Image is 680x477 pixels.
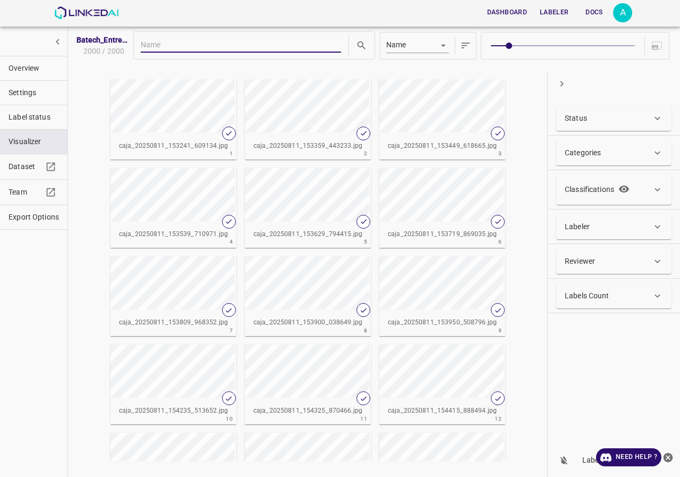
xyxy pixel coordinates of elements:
[535,4,573,21] button: Labeler
[110,79,236,159] button: caja_20250811_153241_609134.jpgcaja_20250811_153241_609134.jpg
[613,3,632,22] div: A
[245,256,371,336] button: caja_20250811_153900_038649.jpgcaja_20250811_153900_038649.jpg
[141,39,341,53] input: Name
[360,414,367,423] span: 11
[388,406,497,416] p: caja_20250811_154415_888494.jpg
[498,237,501,246] span: 6
[495,414,501,423] span: 12
[245,345,371,424] button: caja_20250811_154325_870466.jpgcaja_20250811_154325_870466.jpg
[81,46,124,57] span: 2000 / 2000
[8,112,59,123] span: Label status
[76,35,130,46] span: Batech_Entrega3_01
[253,318,362,328] p: caja_20250811_153900_038649.jpg
[245,79,371,159] button: caja_20250811_153359_443233.jpgcaja_20250811_153359_443233.jpg
[388,141,497,151] p: caja_20250811_153449_618665.jpg
[575,2,613,23] a: Docs
[379,168,505,248] button: caja_20250811_153719_869035.jpgcaja_20250811_153719_869035.jpg
[364,326,367,335] span: 8
[483,4,531,21] button: Dashboard
[8,136,59,147] span: Visualizer
[229,326,233,335] span: 7
[388,318,497,328] p: caja_20250811_153950_508796.jpg
[661,448,675,466] button: close-help
[229,149,233,158] span: 1
[229,237,233,246] span: 4
[364,149,367,158] span: 2
[110,256,236,336] button: caja_20250811_153809_968352.jpgcaja_20250811_153809_968352.jpg
[8,87,59,98] span: Settings
[119,406,228,416] p: caja_20250811_154235_513652.jpg
[119,230,228,239] p: caja_20250811_153539_710971.jpg
[110,345,236,424] button: caja_20250811_154235_513652.jpgcaja_20250811_154235_513652.jpg
[379,345,505,424] button: caja_20250811_154415_888494.jpgcaja_20250811_154415_888494.jpg
[253,230,362,239] p: caja_20250811_153629_794415.jpg
[577,4,611,21] button: Docs
[379,79,505,159] button: caja_20250811_153449_618665.jpgcaja_20250811_153449_618665.jpg
[226,414,233,423] span: 10
[379,256,505,336] button: caja_20250811_153950_508796.jpgcaja_20250811_153950_508796.jpg
[54,6,118,19] img: LinkedAI
[8,63,59,74] span: Overview
[110,168,236,248] button: caja_20250811_153539_710971.jpgcaja_20250811_153539_710971.jpg
[119,141,228,151] p: caja_20250811_153241_609134.jpg
[596,448,661,466] a: Need Help ?
[613,3,632,22] button: Open settings
[245,168,371,248] button: caja_20250811_153629_794415.jpgcaja_20250811_153629_794415.jpg
[498,149,501,158] span: 3
[119,318,228,328] p: caja_20250811_153809_968352.jpg
[533,2,575,23] a: Labeler
[8,161,42,172] span: Dataset
[253,406,362,416] p: caja_20250811_154325_870466.jpg
[498,326,501,335] span: 9
[8,212,59,223] span: Export Options
[386,39,449,53] div: Name
[364,237,367,246] span: 5
[481,2,533,23] a: Dashboard
[353,37,370,54] button: search
[8,187,42,198] span: Team
[388,230,497,239] p: caja_20250811_153719_869035.jpg
[457,35,474,57] button: sort
[48,32,67,52] button: show more
[253,141,362,151] p: caja_20250811_153359_443233.jpg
